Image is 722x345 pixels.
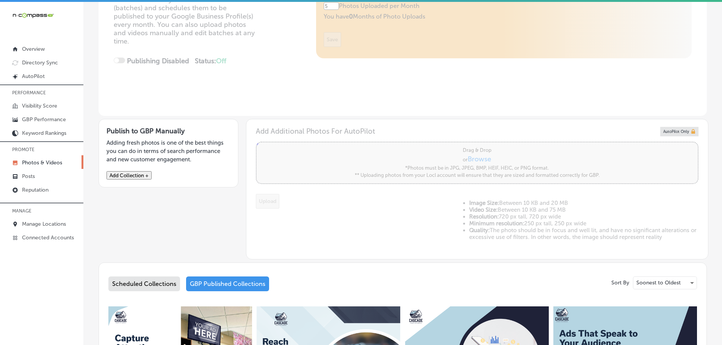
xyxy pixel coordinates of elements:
p: Overview [22,46,45,52]
p: AutoPilot [22,73,45,80]
p: Manage Locations [22,221,66,227]
p: Visibility Score [22,103,57,109]
p: Reputation [22,187,49,193]
div: GBP Published Collections [186,276,269,291]
p: GBP Performance [22,116,66,123]
p: Keyword Rankings [22,130,66,136]
p: Connected Accounts [22,234,74,241]
div: Soonest to Oldest [633,277,697,289]
img: 660ab0bf-5cc7-4cb8-ba1c-48b5ae0f18e60NCTV_CLogo_TV_Black_-500x88.png [12,12,54,19]
p: Directory Sync [22,59,58,66]
p: Sort By [611,279,629,286]
p: Posts [22,173,35,180]
p: Soonest to Oldest [636,279,681,286]
div: Scheduled Collections [108,276,180,291]
h3: Publish to GBP Manually [106,127,230,135]
button: Add Collection + [106,171,152,180]
p: Photos & Videos [22,159,62,166]
p: Adding fresh photos is one of the best things you can do in terms of search performance and new c... [106,139,230,164]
